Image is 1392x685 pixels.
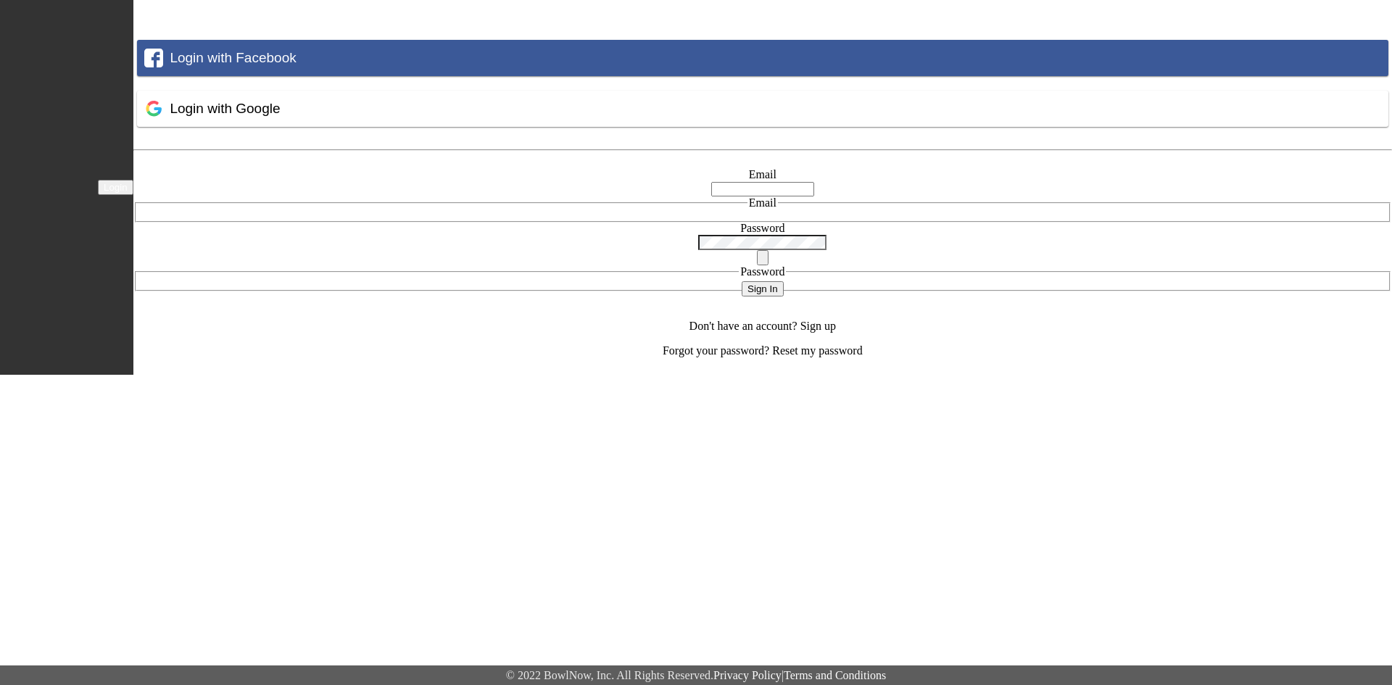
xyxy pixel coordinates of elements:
span: © 2022 BowlNow, Inc. All Rights Reserved. [506,669,713,681]
a: Sign up [800,320,836,332]
img: logo [7,179,87,194]
button: Login with Facebook [137,40,1388,76]
label: Email [749,168,776,180]
button: toggle password visibility [757,250,768,265]
span: Login with Facebook [170,50,296,65]
button: Login with Google [137,91,1388,127]
span: Email [749,196,776,209]
button: Login [98,180,133,195]
a: Privacy Policy [713,669,782,681]
span: Password [740,265,784,278]
span: Login with Google [170,101,280,116]
button: Sign In [742,281,784,296]
a: Terms and Conditions [784,669,886,681]
label: Password [740,222,784,234]
p: Forgot your password? [133,344,1392,357]
p: Don't have an account? [133,320,1392,333]
a: Reset my password [772,344,862,357]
